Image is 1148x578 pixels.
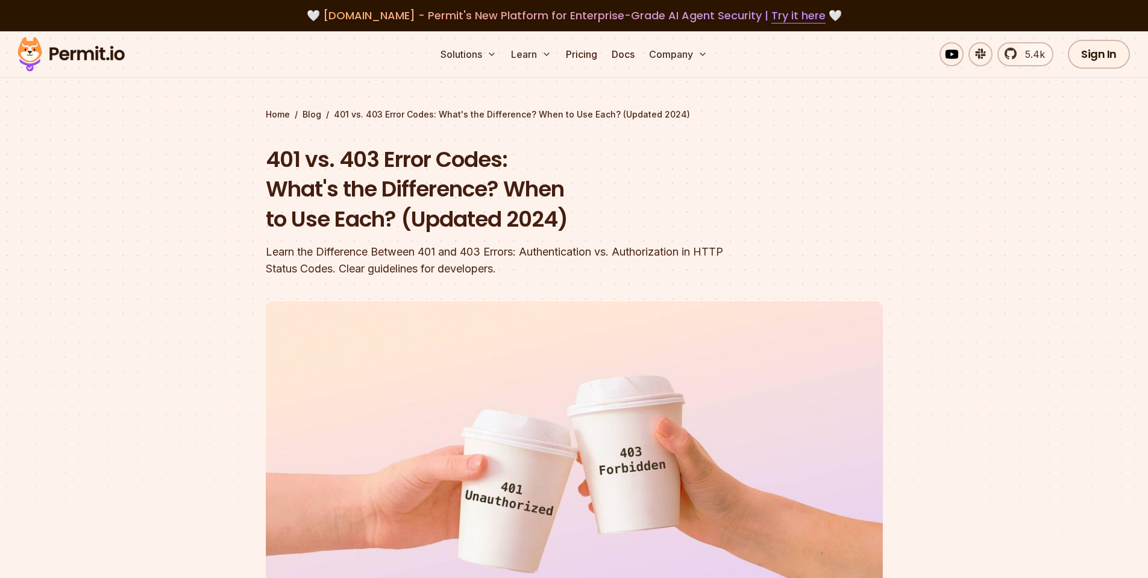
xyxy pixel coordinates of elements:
a: Try it here [771,8,826,24]
span: [DOMAIN_NAME] - Permit's New Platform for Enterprise-Grade AI Agent Security | [323,8,826,23]
a: Blog [303,108,321,121]
div: / / [266,108,883,121]
a: Sign In [1068,40,1130,69]
a: 5.4k [997,42,1053,66]
a: Docs [607,42,639,66]
a: Pricing [561,42,602,66]
img: Permit logo [12,34,130,75]
a: Home [266,108,290,121]
button: Learn [506,42,556,66]
div: 🤍 🤍 [29,7,1119,24]
div: Learn the Difference Between 401 and 403 Errors: Authentication vs. Authorization in HTTP Status ... [266,243,729,277]
button: Solutions [436,42,501,66]
h1: 401 vs. 403 Error Codes: What's the Difference? When to Use Each? (Updated 2024) [266,145,729,234]
span: 5.4k [1018,47,1045,61]
button: Company [644,42,712,66]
